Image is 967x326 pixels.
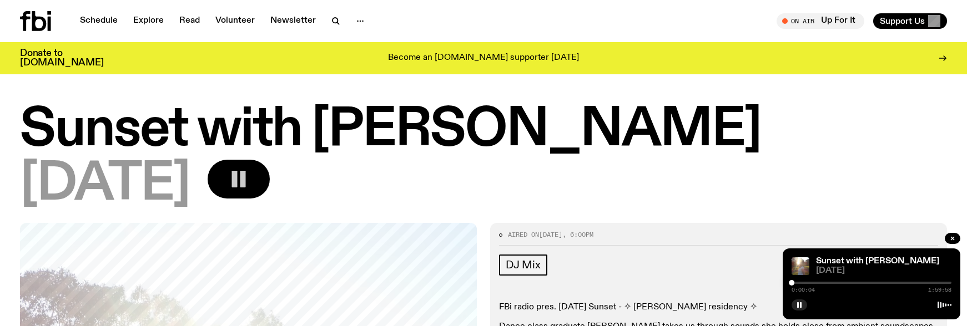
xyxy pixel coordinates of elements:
[816,257,939,266] a: Sunset with [PERSON_NAME]
[499,302,938,313] p: FBi radio pres. [DATE] Sunset - ✧ [PERSON_NAME] residency ✧
[209,13,261,29] a: Volunteer
[20,160,190,210] span: [DATE]
[816,267,951,275] span: [DATE]
[73,13,124,29] a: Schedule
[127,13,170,29] a: Explore
[792,287,815,293] span: 0:00:04
[506,259,541,271] span: DJ Mix
[508,230,539,239] span: Aired on
[777,13,864,29] button: On AirUp For It
[539,230,562,239] span: [DATE]
[928,287,951,293] span: 1:59:58
[499,254,547,276] a: DJ Mix
[264,13,323,29] a: Newsletter
[173,13,207,29] a: Read
[562,230,593,239] span: , 6:00pm
[873,13,947,29] button: Support Us
[880,16,925,26] span: Support Us
[20,105,947,155] h1: Sunset with [PERSON_NAME]
[388,53,579,63] p: Become an [DOMAIN_NAME] supporter [DATE]
[20,49,104,68] h3: Donate to [DOMAIN_NAME]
